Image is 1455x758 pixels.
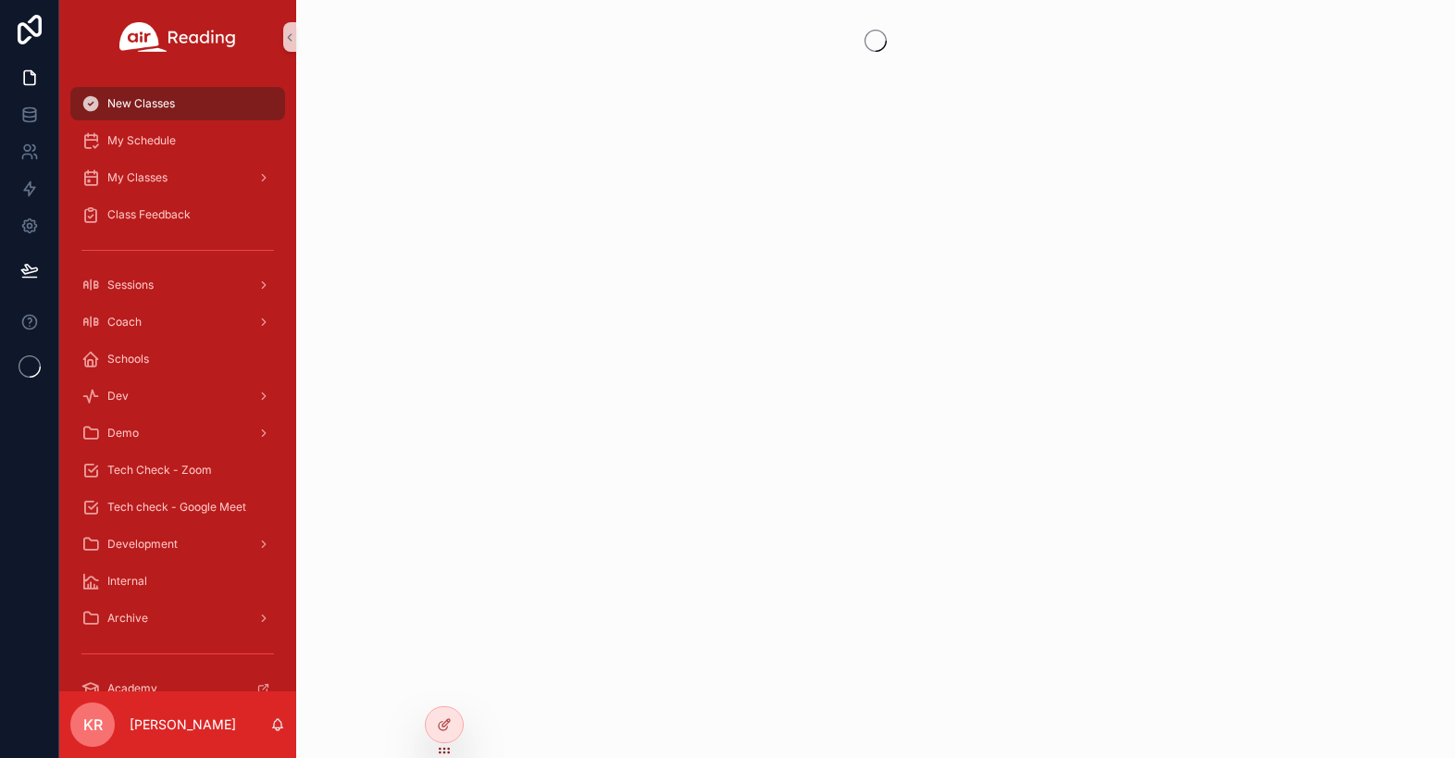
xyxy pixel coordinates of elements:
[107,352,149,367] span: Schools
[107,133,176,148] span: My Schedule
[70,87,285,120] a: New Classes
[107,463,212,478] span: Tech Check - Zoom
[107,315,142,329] span: Coach
[107,278,154,292] span: Sessions
[119,22,236,52] img: App logo
[107,500,246,515] span: Tech check - Google Meet
[70,528,285,561] a: Development
[107,681,157,696] span: Academy
[107,574,147,589] span: Internal
[70,416,285,450] a: Demo
[107,426,139,441] span: Demo
[70,268,285,302] a: Sessions
[107,96,175,111] span: New Classes
[70,124,285,157] a: My Schedule
[70,491,285,524] a: Tech check - Google Meet
[59,74,296,691] div: scrollable content
[107,611,148,626] span: Archive
[70,565,285,598] a: Internal
[107,389,129,404] span: Dev
[83,714,103,736] span: KR
[70,454,285,487] a: Tech Check - Zoom
[70,379,285,413] a: Dev
[70,602,285,635] a: Archive
[107,170,168,185] span: My Classes
[70,198,285,231] a: Class Feedback
[70,161,285,194] a: My Classes
[70,672,285,705] a: Academy
[70,305,285,339] a: Coach
[107,537,178,552] span: Development
[107,207,191,222] span: Class Feedback
[70,342,285,376] a: Schools
[130,715,236,734] p: [PERSON_NAME]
